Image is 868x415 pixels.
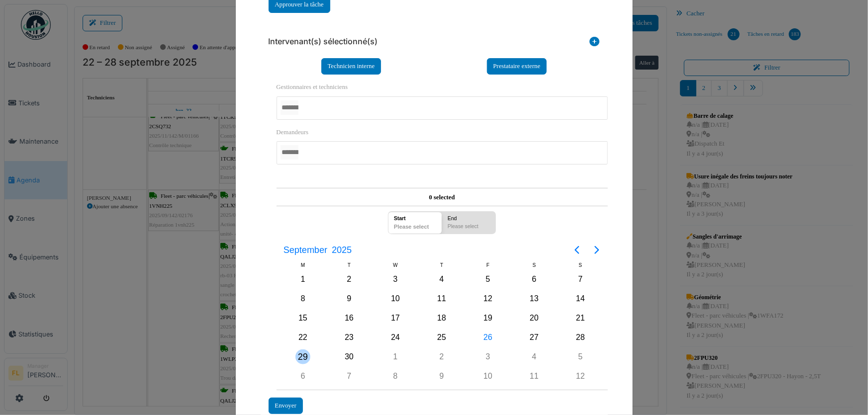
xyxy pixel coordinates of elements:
[481,272,495,287] div: Friday, September 5, 2025
[419,261,465,269] div: T
[321,58,382,75] div: Technicien interne
[573,311,588,326] div: Sunday, September 21, 2025
[465,261,511,269] div: F
[558,261,604,269] div: S
[295,369,310,384] div: Monday, October 6, 2025
[487,58,547,75] a: Prestataire externe
[295,349,310,364] div: Monday, September 29, 2025
[388,272,403,287] div: Wednesday, September 3, 2025
[434,369,449,384] div: Thursday, October 9, 2025
[388,349,403,364] div: Wednesday, October 1, 2025
[330,241,354,259] span: 2025
[481,311,495,326] div: Friday, September 19, 2025
[342,311,357,326] div: Tuesday, September 16, 2025
[527,311,542,326] div: Saturday, September 20, 2025
[511,261,558,269] div: S
[445,223,493,234] div: Please select
[527,349,542,364] div: Saturday, October 4, 2025
[326,261,373,269] div: T
[282,241,330,259] span: September
[281,145,298,160] input: AUCUN(E)
[573,291,588,306] div: Sunday, September 14, 2025
[481,369,495,384] div: Friday, October 10, 2025
[481,349,495,364] div: Friday, October 3, 2025
[481,291,495,306] div: Friday, September 12, 2025
[277,128,309,137] label: Demandeurs
[434,330,449,345] div: Thursday, September 25, 2025
[342,330,357,345] div: Tuesday, September 23, 2025
[590,37,600,50] i: Ajouter
[281,100,298,115] input: AUCUN(E)
[278,241,358,259] button: September2025
[277,83,348,92] label: Gestionnaires et techniciens
[295,272,310,287] div: Monday, September 1, 2025
[587,240,607,260] button: Next page
[388,291,403,306] div: Wednesday, September 10, 2025
[527,272,542,287] div: Saturday, September 6, 2025
[573,369,588,384] div: Sunday, October 12, 2025
[295,311,310,326] div: Monday, September 15, 2025
[295,330,310,345] div: Monday, September 22, 2025
[527,291,542,306] div: Saturday, September 13, 2025
[295,291,310,306] div: Monday, September 8, 2025
[434,349,449,364] div: Thursday, October 2, 2025
[527,330,542,345] div: Saturday, September 27, 2025
[269,37,378,46] h6: Intervenant(s) sélectionné(s)
[373,261,419,269] div: W
[277,188,608,206] div: 0 selected
[567,240,587,260] button: Previous page
[280,261,326,269] div: M
[481,330,495,345] div: Today, Friday, September 26, 2025
[573,349,588,364] div: Sunday, October 5, 2025
[388,369,403,384] div: Wednesday, October 8, 2025
[573,330,588,345] div: Sunday, September 28, 2025
[269,398,303,414] div: Envoyer
[391,223,440,234] div: Please select
[527,369,542,384] div: Saturday, October 11, 2025
[573,272,588,287] div: Sunday, September 7, 2025
[342,349,357,364] div: Tuesday, September 30, 2025
[388,330,403,345] div: Wednesday, September 24, 2025
[391,212,440,223] div: Start
[434,272,449,287] div: Thursday, September 4, 2025
[342,369,357,384] div: Tuesday, October 7, 2025
[445,212,493,223] div: End
[342,272,357,287] div: Tuesday, September 2, 2025
[388,311,403,326] div: Wednesday, September 17, 2025
[434,291,449,306] div: Thursday, September 11, 2025
[342,291,357,306] div: Tuesday, September 9, 2025
[434,311,449,326] div: Thursday, September 18, 2025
